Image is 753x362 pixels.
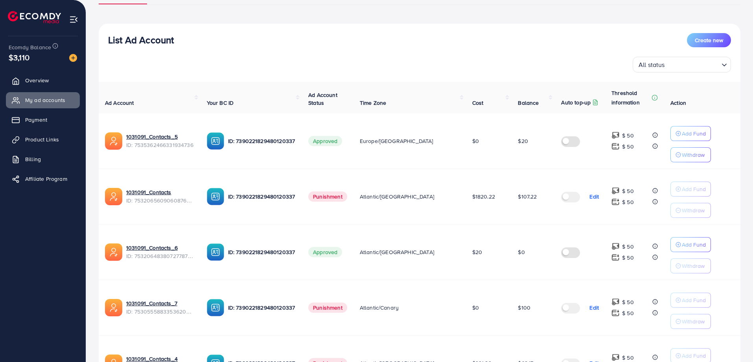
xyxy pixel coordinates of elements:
div: <span class='underline'>1031091_Contacts</span></br>7532065609060876306 [126,188,194,204]
img: menu [69,15,78,24]
span: $1820.22 [472,193,495,200]
span: Your BC ID [207,99,234,107]
input: Search for option [667,58,718,71]
p: $ 50 [622,242,634,251]
p: $ 50 [622,142,634,151]
img: ic-ba-acc.ded83a64.svg [207,243,224,261]
p: Withdraw [682,206,705,215]
p: Add Fund [682,295,706,305]
a: 1031091_Contacts_6 [126,244,194,252]
span: Create new [695,36,723,44]
span: $100 [518,304,530,312]
p: ID: 7390221829480120337 [228,247,296,257]
button: Create new [687,33,731,47]
p: Add Fund [682,351,706,360]
span: ID: 7530555883353620487 [126,308,194,316]
button: Add Fund [670,293,711,308]
span: Approved [308,247,342,257]
h3: List Ad Account [108,34,174,46]
span: Affiliate Program [25,175,67,183]
span: My ad accounts [25,96,65,104]
a: 1031091_Contacts [126,188,194,196]
p: Withdraw [682,261,705,271]
div: <span class='underline'>1031091_Contacts_5</span></br>7535362466331934736 [126,133,194,149]
img: top-up amount [611,253,620,262]
a: 1031091_Contacts_7 [126,299,194,307]
img: ic-ba-acc.ded83a64.svg [207,188,224,205]
button: Add Fund [670,126,711,141]
p: ID: 7390221829480120337 [228,192,296,201]
button: Withdraw [670,203,711,218]
span: Billing [25,155,41,163]
a: Affiliate Program [6,171,80,187]
img: ic-ads-acc.e4c84228.svg [105,188,122,205]
a: Product Links [6,132,80,147]
p: $ 50 [622,131,634,140]
span: Payment [25,116,47,124]
p: $ 50 [622,186,634,196]
p: Add Fund [682,129,706,138]
p: Edit [589,303,599,312]
img: ic-ba-acc.ded83a64.svg [207,299,224,316]
span: Ad Account Status [308,91,337,107]
a: 1031091_Contacts_5 [126,133,194,141]
img: image [69,54,77,62]
span: Ad Account [105,99,134,107]
img: top-up amount [611,353,620,362]
a: Payment [6,112,80,128]
span: Punishment [308,303,347,313]
span: $0 [472,304,479,312]
img: ic-ads-acc.e4c84228.svg [105,132,122,150]
span: Atlantic/[GEOGRAPHIC_DATA] [360,248,434,256]
p: Add Fund [682,240,706,249]
div: <span class='underline'>1031091_Contacts_6</span></br>7532064838072778759 [126,244,194,260]
img: ic-ads-acc.e4c84228.svg [105,243,122,261]
span: Cost [472,99,484,107]
span: $3,110 [9,52,29,63]
span: $20 [472,248,482,256]
a: Billing [6,151,80,167]
button: Add Fund [670,182,711,197]
img: top-up amount [611,187,620,195]
span: Atlantic/[GEOGRAPHIC_DATA] [360,193,434,200]
span: ID: 7532065609060876306 [126,197,194,204]
span: $107.22 [518,193,537,200]
img: top-up amount [611,142,620,150]
div: <span class='underline'>1031091_Contacts_7</span></br>7530555883353620487 [126,299,194,316]
span: $0 [472,137,479,145]
p: Add Fund [682,184,706,194]
img: top-up amount [611,131,620,139]
span: ID: 7535362466331934736 [126,141,194,149]
span: Product Links [25,136,59,143]
p: $ 50 [622,253,634,262]
span: $0 [518,248,525,256]
span: Overview [25,76,49,84]
p: Auto top-up [561,98,591,107]
span: Time Zone [360,99,386,107]
span: Atlantic/Canary [360,304,399,312]
iframe: Chat [720,327,747,356]
span: ID: 7532064838072778759 [126,252,194,260]
a: Overview [6,72,80,88]
p: Withdraw [682,317,705,326]
span: Approved [308,136,342,146]
p: $ 50 [622,197,634,207]
span: Action [670,99,686,107]
img: logo [8,11,61,23]
span: All status [637,59,666,71]
img: ic-ads-acc.e4c84228.svg [105,299,122,316]
button: Withdraw [670,147,711,162]
span: Punishment [308,191,347,202]
p: ID: 7390221829480120337 [228,136,296,146]
a: My ad accounts [6,92,80,108]
p: Edit [589,192,599,201]
img: top-up amount [611,298,620,306]
img: top-up amount [611,309,620,317]
p: $ 50 [622,308,634,318]
p: Withdraw [682,150,705,160]
span: Balance [518,99,539,107]
p: ID: 7390221829480120337 [228,303,296,312]
button: Add Fund [670,237,711,252]
button: Withdraw [670,258,711,273]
